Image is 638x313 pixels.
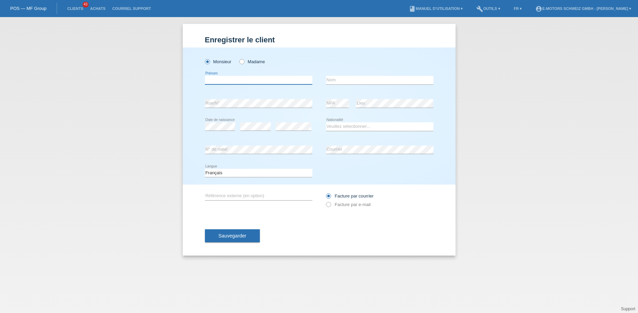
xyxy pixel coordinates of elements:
label: Facture par e-mail [326,202,371,207]
a: Clients [64,6,87,11]
a: buildOutils ▾ [473,6,503,11]
label: Monsieur [205,59,232,64]
a: Achats [87,6,109,11]
span: Sauvegarder [219,233,247,239]
a: bookManuel d’utilisation ▾ [405,6,466,11]
label: Madame [239,59,265,64]
i: book [409,5,416,12]
a: Courriel Support [109,6,154,11]
input: Facture par courrier [326,193,330,202]
a: FR ▾ [510,6,525,11]
a: account_circleE-Motors Schweiz GmbH - [PERSON_NAME] ▾ [532,6,635,11]
input: Facture par e-mail [326,202,330,210]
i: account_circle [535,5,542,12]
i: build [476,5,483,12]
input: Madame [239,59,244,64]
input: Monsieur [205,59,209,64]
h1: Enregistrer le client [205,36,433,44]
a: Support [621,307,635,311]
a: POS — MF Group [10,6,46,11]
span: 43 [83,2,89,8]
label: Facture par courrier [326,193,374,199]
button: Sauvegarder [205,229,260,242]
